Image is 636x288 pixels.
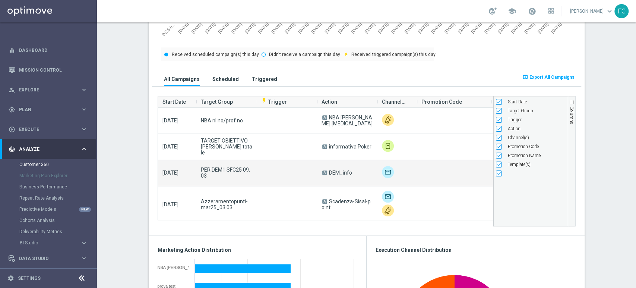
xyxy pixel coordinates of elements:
[9,87,15,93] i: person_search
[18,276,41,281] a: Settings
[201,167,252,179] span: PER DEM1 SFC25 09.03
[337,22,349,34] text: [DATE]
[8,67,88,73] button: Mission Control
[244,22,256,34] text: [DATE]
[9,126,15,133] i: play_circle_outline
[8,146,88,152] button: track_changes Analyze keyboard_arrow_right
[162,72,202,86] button: All Campaigns
[8,87,88,93] button: person_search Explore keyboard_arrow_right
[201,138,252,156] span: TARGET OBIETTIVO [PERSON_NAME] totale
[508,7,516,15] span: school
[9,146,80,153] div: Analyze
[19,192,96,204] div: Repeat Rate Analysis
[9,106,15,113] i: gps_fixed
[19,215,96,226] div: Cohorts Analysis
[537,22,549,34] text: [DATE]
[7,275,14,282] i: settings
[158,247,357,253] h3: Marketing Action Distribution
[297,22,309,34] text: [DATE]
[9,146,15,153] i: track_changes
[204,22,216,34] text: [DATE]
[80,126,88,133] i: keyboard_arrow_right
[350,22,363,34] text: [DATE]
[421,94,462,109] span: Promotion Code
[8,47,88,53] div: equalizer Dashboard
[19,184,77,190] a: Business Performance
[9,87,80,93] div: Explore
[322,170,327,175] span: A
[494,115,568,124] div: Trigger Column
[322,144,327,149] span: A
[250,72,279,86] button: Triggered
[270,22,282,34] text: [DATE]
[497,22,509,34] text: [DATE]
[494,151,568,160] div: Promotion Name Column
[80,255,88,262] i: keyboard_arrow_right
[9,126,80,133] div: Execute
[430,22,442,34] text: [DATE]
[251,76,277,82] h3: Triggered
[177,22,189,34] text: [DATE]
[269,52,340,57] text: Didn't receive a campaign this day
[508,135,529,140] span: Channel(s)
[162,170,178,176] span: [DATE]
[20,241,80,245] div: BI Studio
[80,86,88,93] i: keyboard_arrow_right
[19,107,80,112] span: Plan
[8,256,88,262] button: Data Studio keyboard_arrow_right
[569,6,614,17] a: [PERSON_NAME]keyboard_arrow_down
[483,22,496,34] text: [DATE]
[522,74,528,80] i: open_in_browser
[19,256,80,261] span: Data Studio
[217,22,229,34] text: [DATE]
[19,240,88,246] div: BI Studio keyboard_arrow_right
[322,199,327,204] span: A
[19,229,77,235] a: Deliverability Metrics
[322,115,373,126] span: NBA [PERSON_NAME] [MEDICAL_DATA]
[201,94,233,109] span: Target Group
[80,106,88,113] i: keyboard_arrow_right
[329,170,352,176] span: DEM_info
[19,217,77,223] a: Cohorts Analysis
[19,195,77,201] a: Repeat Rate Analysis
[382,140,394,152] div: In-app Inbox
[322,94,337,109] span: Action
[9,60,88,80] div: Mission Control
[510,22,522,34] text: [DATE]
[494,124,568,133] div: Action Column
[19,226,96,237] div: Deliverability Metrics
[230,22,243,34] text: [DATE]
[8,107,88,113] div: gps_fixed Plan keyboard_arrow_right
[550,22,562,34] text: [DATE]
[322,115,327,120] span: A
[261,98,267,104] i: flash_on
[508,117,522,122] span: Trigger
[382,114,394,126] div: Other
[605,7,614,15] span: keyboard_arrow_down
[523,22,535,34] text: [DATE]
[382,204,394,216] img: Other
[529,75,575,80] span: Export All Campaigns
[494,97,568,178] div: Column List
[9,40,88,60] div: Dashboard
[19,60,88,80] a: Mission Control
[19,159,96,170] div: Customer 360
[19,206,77,212] a: Predictive Models
[323,22,336,34] text: [DATE]
[363,22,376,34] text: [DATE]
[9,47,15,54] i: equalizer
[19,237,96,248] div: BI Studio
[417,22,429,34] text: [DATE]
[494,106,568,115] div: Target Group Column
[494,142,568,151] div: Promotion Code Column
[19,127,80,132] span: Execute
[8,126,88,132] button: play_circle_outline Execute keyboard_arrow_right
[377,22,389,34] text: [DATE]
[19,162,77,168] a: Customer 360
